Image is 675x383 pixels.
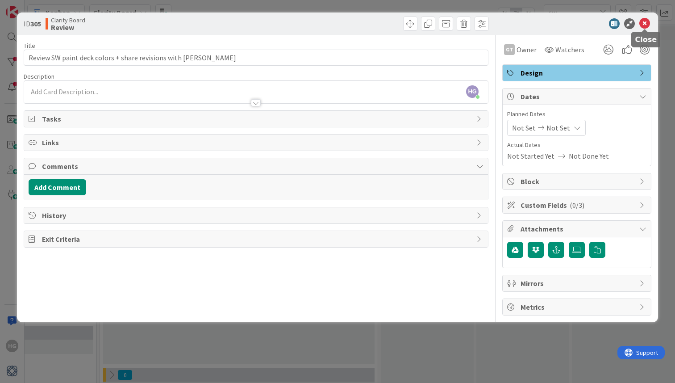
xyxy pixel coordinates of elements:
span: Dates [521,91,635,102]
label: Title [24,42,35,50]
span: ( 0/3 ) [570,201,584,210]
span: Metrics [521,302,635,312]
span: Not Set [546,122,570,133]
input: type card name here... [24,50,488,66]
span: History [42,210,472,221]
span: Mirrors [521,278,635,289]
span: Comments [42,161,472,172]
span: HG [466,85,479,98]
span: Not Set [512,122,536,133]
span: Description [24,72,54,80]
span: Block [521,176,635,187]
span: Planned Dates [507,109,646,119]
span: Custom Fields [521,200,635,210]
span: Attachments [521,223,635,234]
span: Actual Dates [507,140,646,150]
span: Links [42,137,472,148]
span: Watchers [555,44,584,55]
span: ID [24,18,41,29]
span: Exit Criteria [42,234,472,244]
h5: Close [635,35,657,44]
span: Not Started Yet [507,151,554,161]
span: Support [19,1,41,12]
span: Clarity Board [51,17,85,24]
button: Add Comment [29,179,86,195]
div: GT [504,44,515,55]
span: Tasks [42,114,472,124]
span: Not Done Yet [569,151,609,161]
span: Design [521,67,635,78]
span: Owner [517,44,537,55]
b: Review [51,24,85,31]
b: 305 [30,19,41,28]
